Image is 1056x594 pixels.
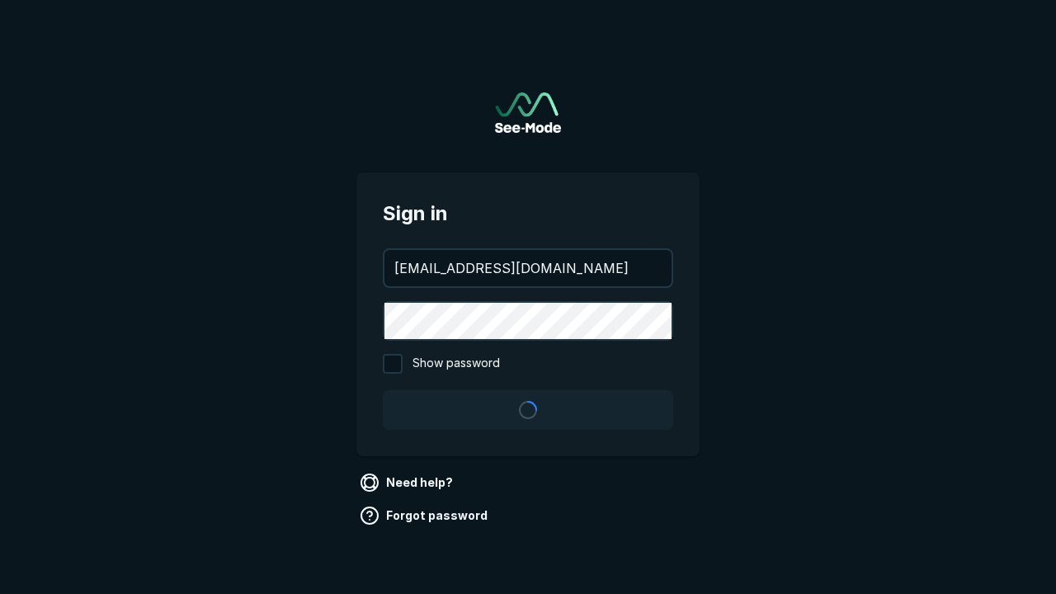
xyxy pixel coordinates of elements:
a: Forgot password [356,502,494,529]
a: Need help? [356,469,460,496]
input: your@email.com [384,250,672,286]
img: See-Mode Logo [495,92,561,133]
span: Show password [412,354,500,374]
a: Go to sign in [495,92,561,133]
span: Sign in [383,199,673,229]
